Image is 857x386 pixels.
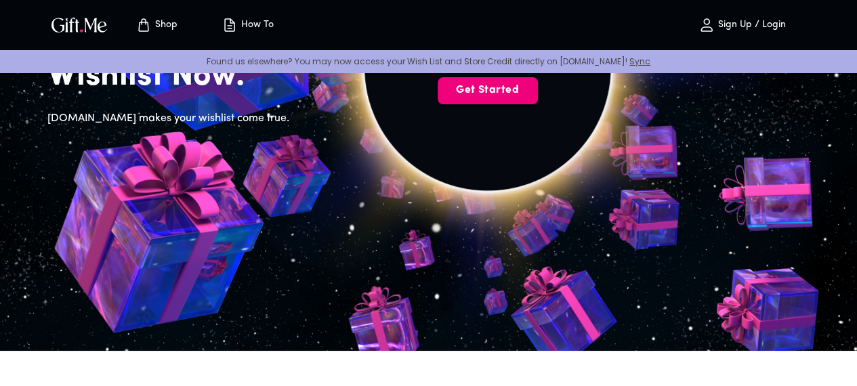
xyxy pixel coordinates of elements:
button: GiftMe Logo [47,17,111,33]
p: Found us elsewhere? You may now access your Wish List and Store Credit directly on [DOMAIN_NAME]! [11,56,846,67]
img: GiftMe Logo [49,15,110,35]
p: How To [238,20,274,31]
button: Store page [119,3,194,47]
h2: Wishlist Now. [47,57,329,96]
button: How To [210,3,285,47]
button: Get Started [438,77,538,104]
button: Sign Up / Login [674,3,810,47]
h6: [DOMAIN_NAME] makes your wishlist come true. [47,110,329,127]
p: Shop [152,20,177,31]
p: Sign Up / Login [715,20,786,31]
a: Sync [629,56,650,67]
img: how-to.svg [222,17,238,33]
span: Get Started [438,83,538,98]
